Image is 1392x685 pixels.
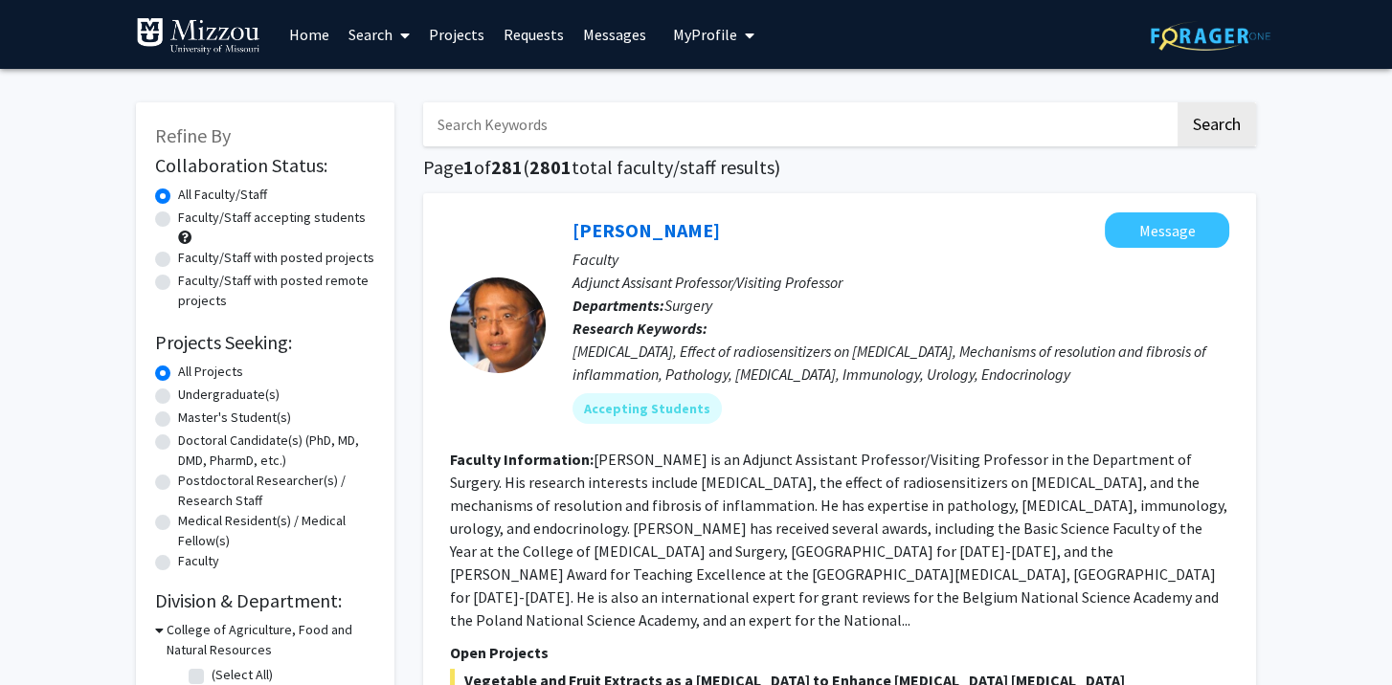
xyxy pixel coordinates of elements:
[1151,21,1270,51] img: ForagerOne Logo
[178,362,243,382] label: All Projects
[178,208,366,228] label: Faculty/Staff accepting students
[178,271,375,311] label: Faculty/Staff with posted remote projects
[280,1,339,68] a: Home
[339,1,419,68] a: Search
[573,248,1229,271] p: Faculty
[529,155,572,179] span: 2801
[573,1,656,68] a: Messages
[178,248,374,268] label: Faculty/Staff with posted projects
[450,641,1229,664] p: Open Projects
[573,340,1229,386] div: [MEDICAL_DATA], Effect of radiosensitizers on [MEDICAL_DATA], Mechanisms of resolution and fibros...
[573,296,664,315] b: Departments:
[573,271,1229,294] p: Adjunct Assisant Professor/Visiting Professor
[494,1,573,68] a: Requests
[673,25,737,44] span: My Profile
[155,154,375,177] h2: Collaboration Status:
[573,319,707,338] b: Research Keywords:
[1105,212,1229,248] button: Message Yujiang Fang
[14,378,332,671] iframe: Chat
[178,185,267,205] label: All Faculty/Staff
[423,156,1256,179] h1: Page of ( total faculty/staff results)
[212,665,273,685] label: (Select All)
[419,1,494,68] a: Projects
[450,450,594,469] b: Faculty Information:
[573,218,720,242] a: [PERSON_NAME]
[1178,102,1256,146] button: Search
[155,331,375,354] h2: Projects Seeking:
[463,155,474,179] span: 1
[491,155,523,179] span: 281
[155,123,231,147] span: Refine By
[664,296,712,315] span: Surgery
[423,102,1175,146] input: Search Keywords
[573,393,722,424] mat-chip: Accepting Students
[450,450,1227,630] fg-read-more: [PERSON_NAME] is an Adjunct Assistant Professor/Visiting Professor in the Department of Surgery. ...
[136,17,260,55] img: University of Missouri Logo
